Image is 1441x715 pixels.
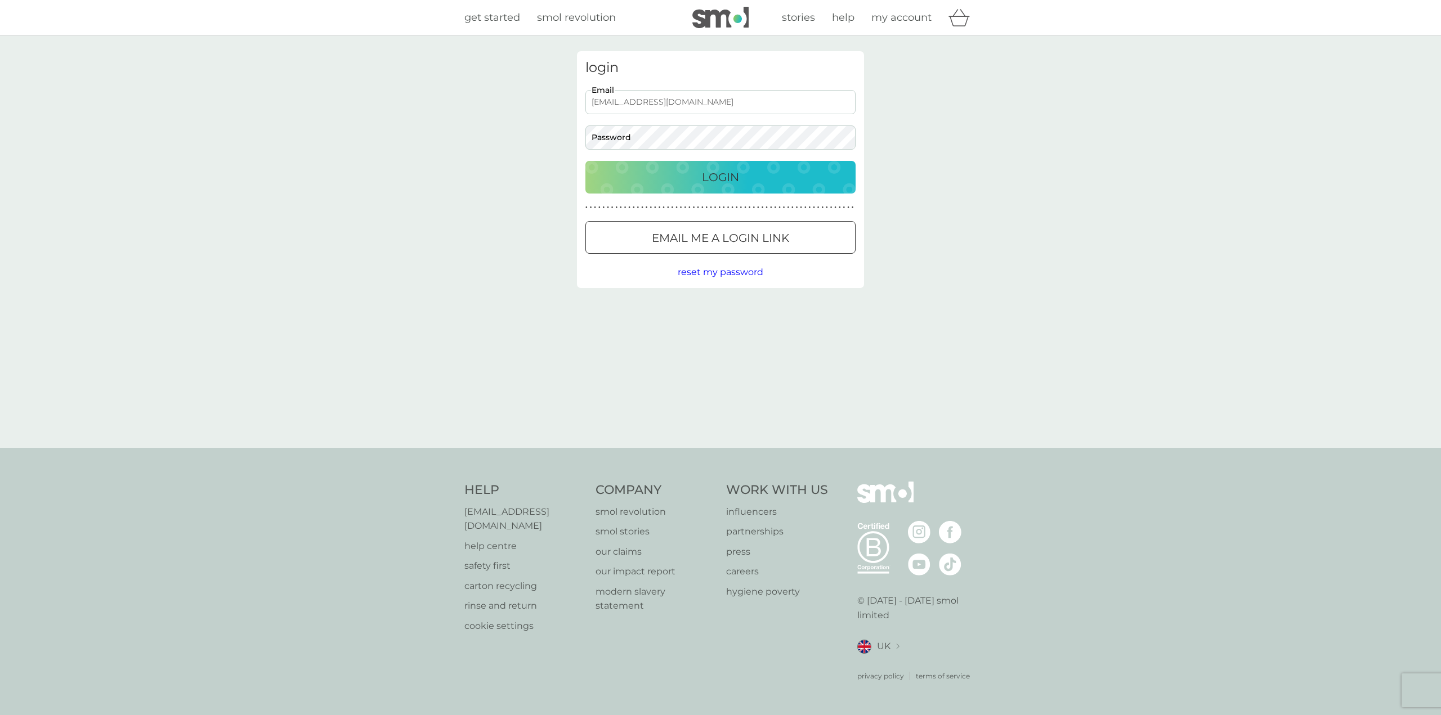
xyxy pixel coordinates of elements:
[775,205,777,210] p: ●
[637,205,639,210] p: ●
[731,205,733,210] p: ●
[585,161,856,194] button: Login
[680,205,682,210] p: ●
[762,205,764,210] p: ●
[615,205,617,210] p: ●
[464,505,584,533] a: [EMAIL_ADDRESS][DOMAIN_NAME]
[596,545,715,559] a: our claims
[766,205,768,210] p: ●
[714,205,717,210] p: ●
[464,579,584,593] a: carton recycling
[740,205,742,210] p: ●
[821,205,824,210] p: ●
[847,205,849,210] p: ●
[782,11,815,24] span: stories
[646,205,648,210] p: ●
[813,205,815,210] p: ●
[537,10,616,26] a: smol revolution
[706,205,708,210] p: ●
[871,10,932,26] a: my account
[726,564,828,579] a: careers
[693,205,695,210] p: ●
[800,205,802,210] p: ●
[744,205,746,210] p: ●
[675,205,678,210] p: ●
[757,205,759,210] p: ●
[710,205,712,210] p: ●
[857,640,871,654] img: UK flag
[585,205,588,210] p: ●
[857,671,904,681] a: privacy policy
[596,564,715,579] p: our impact report
[839,205,841,210] p: ●
[641,205,643,210] p: ●
[701,205,704,210] p: ●
[464,559,584,573] p: safety first
[753,205,755,210] p: ●
[871,11,932,24] span: my account
[611,205,614,210] p: ●
[692,7,749,28] img: smol
[596,505,715,519] a: smol revolution
[718,205,720,210] p: ●
[607,205,609,210] p: ●
[804,205,807,210] p: ●
[594,205,596,210] p: ●
[464,539,584,554] a: help centre
[464,599,584,613] a: rinse and return
[857,593,977,622] p: © [DATE] - [DATE] smol limited
[678,265,763,280] button: reset my password
[726,524,828,539] a: partnerships
[633,205,635,210] p: ●
[603,205,605,210] p: ●
[843,205,845,210] p: ●
[464,10,520,26] a: get started
[596,524,715,539] a: smol stories
[723,205,725,210] p: ●
[663,205,665,210] p: ●
[749,205,751,210] p: ●
[697,205,699,210] p: ●
[832,10,854,26] a: help
[778,205,781,210] p: ●
[654,205,656,210] p: ●
[678,267,763,277] span: reset my password
[834,205,836,210] p: ●
[537,11,616,24] span: smol revolution
[852,205,854,210] p: ●
[464,11,520,24] span: get started
[620,205,622,210] p: ●
[857,482,914,520] img: smol
[726,584,828,599] a: hygiene poverty
[652,229,789,247] p: Email me a login link
[791,205,794,210] p: ●
[628,205,630,210] p: ●
[464,482,584,499] h4: Help
[782,10,815,26] a: stories
[939,553,961,575] img: visit the smol Tiktok page
[726,505,828,519] a: influencers
[787,205,789,210] p: ●
[659,205,661,210] p: ●
[817,205,820,210] p: ●
[916,671,970,681] a: terms of service
[585,221,856,254] button: Email me a login link
[672,205,674,210] p: ●
[948,6,977,29] div: basket
[939,521,961,543] img: visit the smol Facebook page
[596,584,715,613] a: modern slavery statement
[726,482,828,499] h4: Work With Us
[596,482,715,499] h4: Company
